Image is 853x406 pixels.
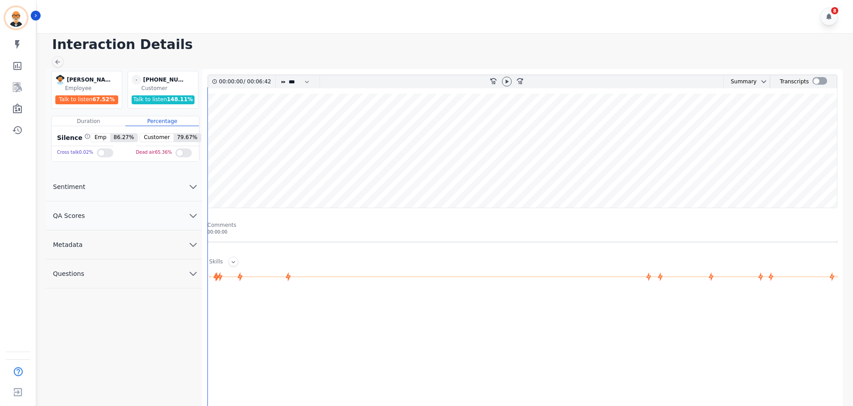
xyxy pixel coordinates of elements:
div: Cross talk 0.02 % [57,146,93,159]
button: Metadata chevron down [46,230,202,259]
div: Comments [207,221,837,229]
svg: chevron down [760,78,767,85]
button: Sentiment chevron down [46,172,202,201]
div: Skills [209,258,223,267]
div: Silence [55,133,91,142]
button: QA Scores chevron down [46,201,202,230]
span: 86.27 % [110,134,138,142]
div: Summary [724,75,757,88]
div: Dead air 65.36 % [136,146,172,159]
div: 8 [831,7,838,14]
h1: Interaction Details [52,37,844,53]
span: 67.52 % [92,96,115,103]
div: 00:06:42 [245,75,270,88]
span: Emp [91,134,110,142]
svg: chevron down [188,239,199,250]
div: 00:00:00 [207,229,837,235]
div: [PHONE_NUMBER] [143,75,188,85]
span: 79.67 % [174,134,201,142]
div: Customer [141,85,196,92]
div: / [219,75,273,88]
button: Questions chevron down [46,259,202,288]
div: Duration [52,116,125,126]
span: QA Scores [46,211,92,220]
div: [PERSON_NAME] [67,75,112,85]
img: Bordered avatar [5,7,27,29]
div: Percentage [125,116,199,126]
span: - [132,75,141,85]
span: Questions [46,269,91,278]
div: Talk to listen [55,95,119,104]
div: 00:00:00 [219,75,244,88]
div: Talk to listen [132,95,195,104]
span: Metadata [46,240,90,249]
div: Transcripts [780,75,809,88]
svg: chevron down [188,181,199,192]
span: Sentiment [46,182,92,191]
svg: chevron down [188,210,199,221]
button: chevron down [757,78,767,85]
span: Customer [140,134,173,142]
svg: chevron down [188,268,199,279]
span: 148.11 % [167,96,193,103]
div: Employee [65,85,120,92]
